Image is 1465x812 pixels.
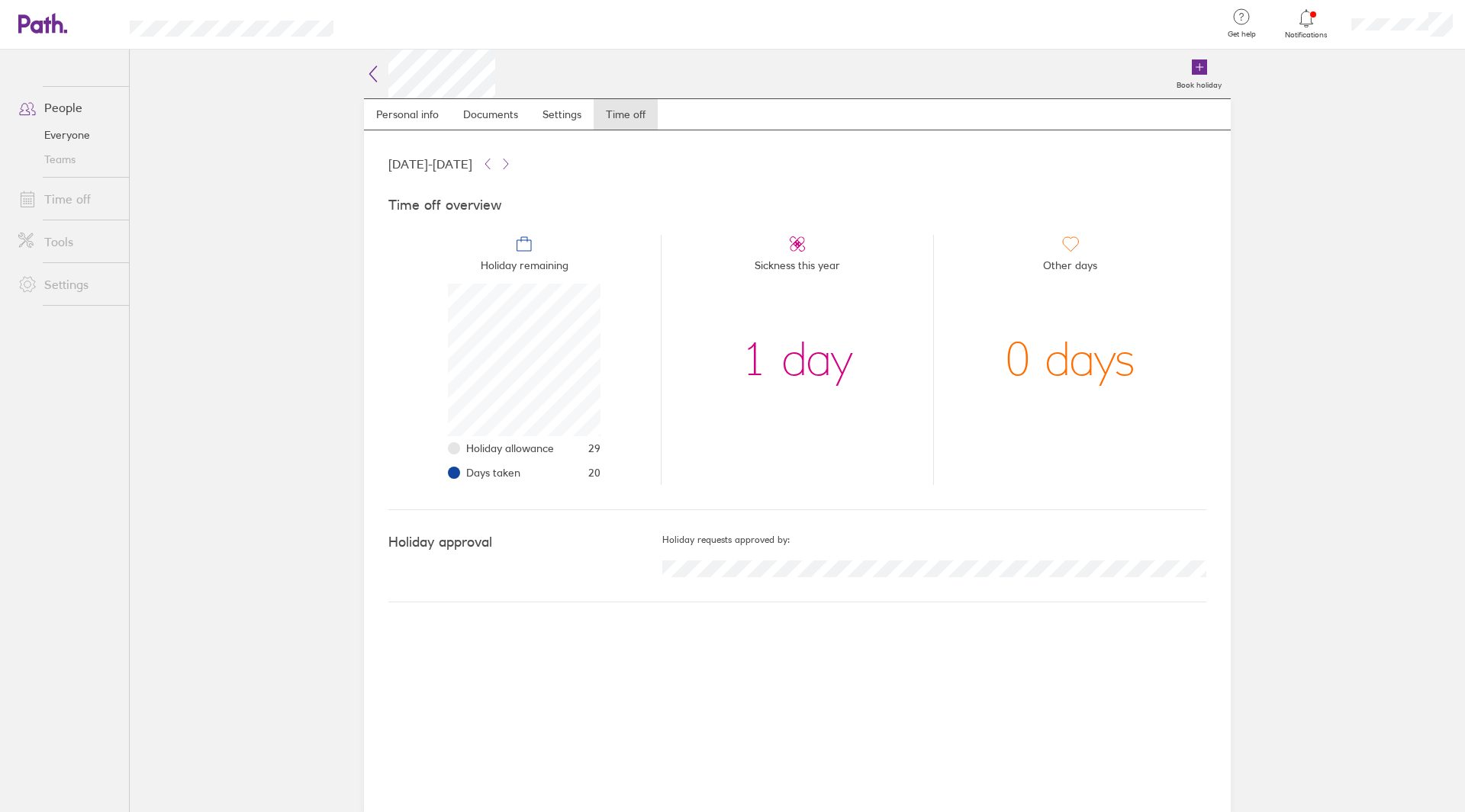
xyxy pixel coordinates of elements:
span: Notifications [1282,30,1331,40]
span: Other days [1043,253,1097,284]
span: Sickness this year [755,253,840,284]
a: Documents [451,99,530,130]
span: 29 [588,442,600,454]
a: Book holiday [1167,50,1231,98]
a: Everyone [6,123,129,147]
div: 1 day [742,284,853,436]
a: Time off [594,99,658,130]
span: Get help [1217,30,1267,39]
a: Personal info [364,99,451,130]
span: Holiday allowance [466,442,554,454]
span: Holiday remaining [481,253,568,284]
a: Notifications [1282,8,1331,40]
a: Settings [6,269,129,300]
h4: Time off overview [388,197,1206,213]
a: Tools [6,226,129,257]
span: 20 [588,467,600,479]
h5: Holiday requests approved by: [662,534,1206,545]
a: People [6,92,129,123]
a: Settings [530,99,594,130]
span: Days taken [466,467,520,479]
div: 0 days [1005,284,1135,436]
a: Time off [6,184,129,214]
h4: Holiday approval [388,534,662,550]
label: Book holiday [1167,76,1231,90]
span: [DATE] - [DATE] [388,157,472,171]
a: Teams [6,147,129,172]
